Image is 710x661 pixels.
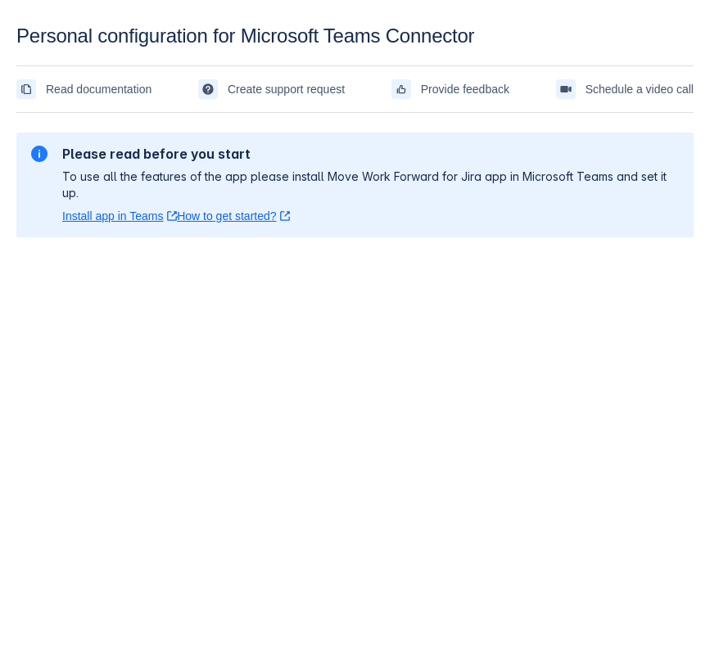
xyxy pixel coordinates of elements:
a: Schedule a video call [556,76,694,102]
a: Install app in Teams [62,208,177,224]
span: feedback [395,83,408,96]
span: Create support request [228,76,345,102]
span: Read documentation [46,76,151,102]
span: information [29,144,49,164]
a: Read documentation [16,76,151,102]
span: Provide feedback [421,76,509,102]
span: support [201,83,215,96]
a: Create support request [198,76,345,102]
a: How to get started? [177,208,290,224]
h2: Please read before you start [62,146,681,162]
div: Personal configuration for Microsoft Teams Connector [16,25,694,47]
span: Schedule a video call [586,76,694,102]
a: Provide feedback [391,76,509,102]
p: To use all the features of the app please install Move Work Forward for Jira app in Microsoft Tea... [62,169,681,201]
span: videoCall [559,83,572,96]
span: documentation [20,83,33,96]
